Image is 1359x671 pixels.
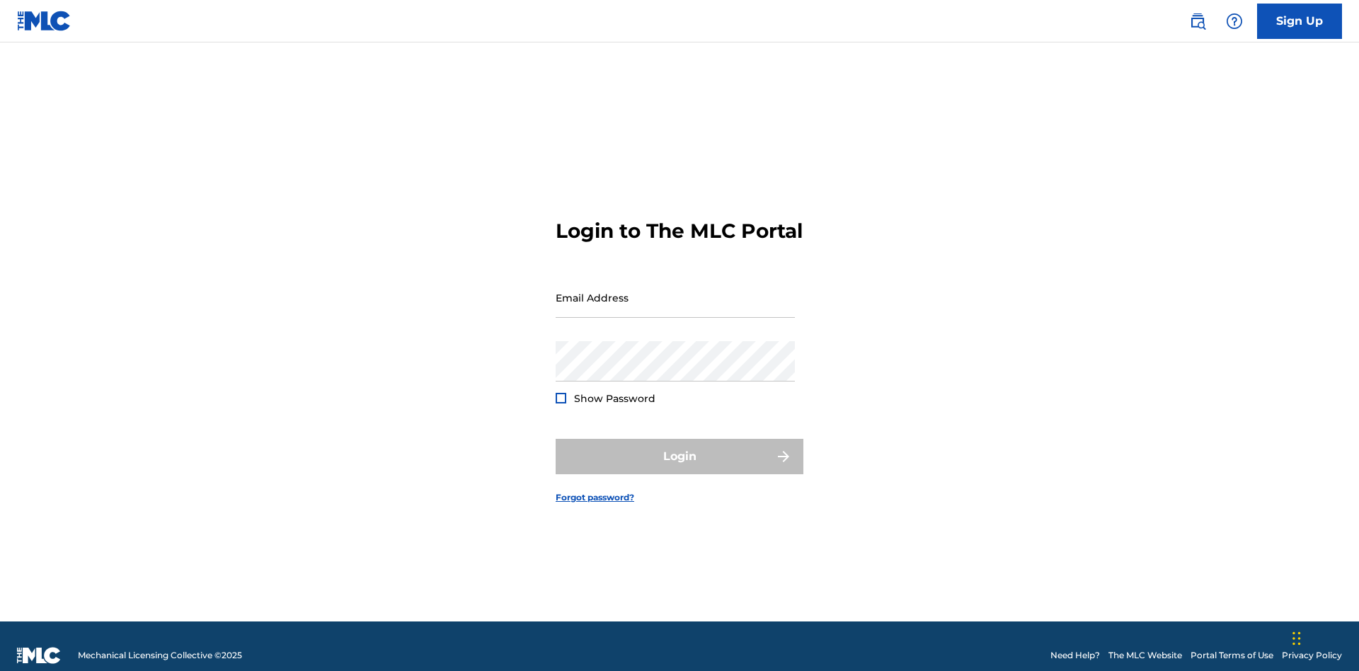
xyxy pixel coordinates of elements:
[17,647,61,664] img: logo
[1257,4,1342,39] a: Sign Up
[17,11,71,31] img: MLC Logo
[556,491,634,504] a: Forgot password?
[1226,13,1243,30] img: help
[1183,7,1212,35] a: Public Search
[78,649,242,662] span: Mechanical Licensing Collective © 2025
[1189,13,1206,30] img: search
[1191,649,1273,662] a: Portal Terms of Use
[574,392,655,405] span: Show Password
[1288,603,1359,671] iframe: Chat Widget
[556,219,803,243] h3: Login to The MLC Portal
[1292,617,1301,660] div: Drag
[1282,649,1342,662] a: Privacy Policy
[1108,649,1182,662] a: The MLC Website
[1220,7,1249,35] div: Help
[1050,649,1100,662] a: Need Help?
